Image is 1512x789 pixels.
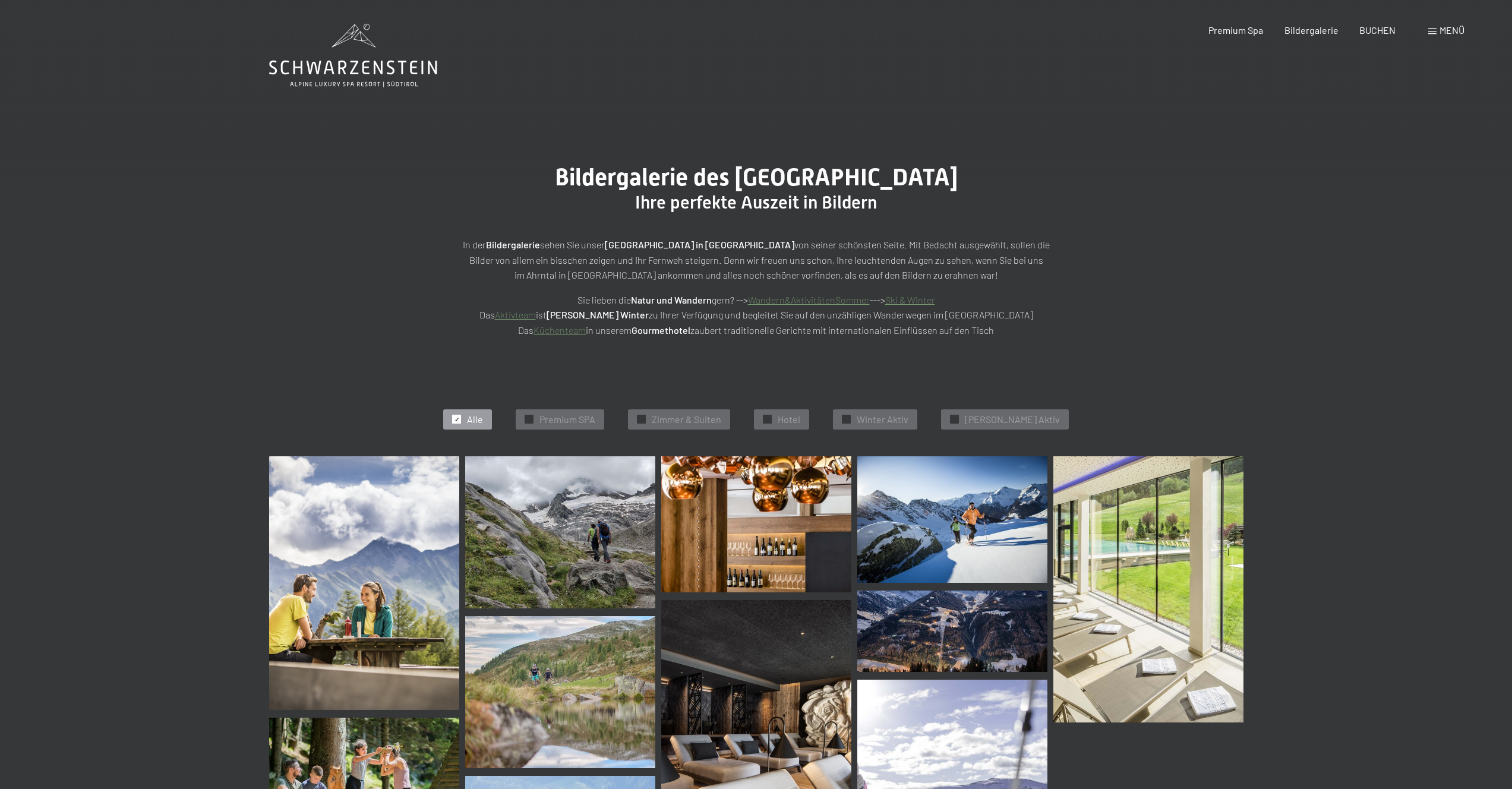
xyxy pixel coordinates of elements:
[632,324,690,336] strong: Gourmethotel
[605,239,794,250] strong: [GEOGRAPHIC_DATA] in [GEOGRAPHIC_DATA]
[465,456,655,608] img: Bildergalerie
[965,413,1060,426] span: [PERSON_NAME] Aktiv
[1440,24,1464,36] span: Menü
[527,415,532,424] span: ✓
[467,413,483,426] span: Alle
[778,413,800,426] span: Hotel
[885,294,935,305] a: Ski & Winter
[465,616,655,768] img: Bildergalerie
[459,237,1053,283] p: In der sehen Sie unser von seiner schönsten Seite. Mit Bedacht ausgewählt, sollen die Bilder von ...
[539,413,595,426] span: Premium SPA
[495,309,536,320] a: Aktivteam
[952,415,957,424] span: ✓
[1053,456,1243,722] img: Bildergalerie
[486,239,540,250] strong: Bildergalerie
[269,456,459,710] img: Bildergalerie
[857,591,1047,672] img: Bildergalerie
[1284,24,1339,36] a: Bildergalerie
[857,456,1047,583] img: Bildergalerie
[555,163,958,191] span: Bildergalerie des [GEOGRAPHIC_DATA]
[459,292,1053,338] p: Sie lieben die gern? --> ---> Das ist zu Ihrer Verfügung und begleitet Sie auf den unzähligen Wan...
[534,324,586,336] a: Küchenteam
[547,309,649,320] strong: [PERSON_NAME] Winter
[1359,24,1396,36] a: BUCHEN
[765,415,770,424] span: ✓
[454,415,459,424] span: ✓
[857,413,908,426] span: Winter Aktiv
[748,294,870,305] a: Wandern&AktivitätenSommer
[631,294,712,305] strong: Natur und Wandern
[652,413,721,426] span: Zimmer & Suiten
[635,192,877,213] span: Ihre perfekte Auszeit in Bildern
[661,456,851,592] img: Bildergalerie
[844,415,849,424] span: ✓
[1208,24,1263,36] a: Premium Spa
[639,415,644,424] span: ✓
